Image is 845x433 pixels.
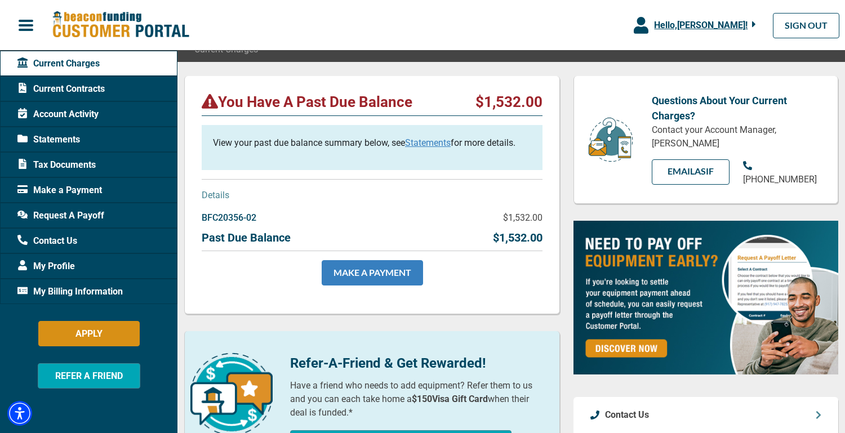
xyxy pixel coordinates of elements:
[38,321,140,346] button: APPLY
[605,408,649,422] p: Contact Us
[290,353,542,373] p: Refer-A-Friend & Get Rewarded!
[652,93,821,123] p: Questions About Your Current Charges?
[652,123,821,150] p: Contact your Account Manager, [PERSON_NAME]
[17,234,77,248] span: Contact Us
[17,82,105,96] span: Current Contracts
[52,11,189,39] img: Beacon Funding Customer Portal Logo
[17,158,96,172] span: Tax Documents
[573,221,838,374] img: payoff-ad-px.jpg
[743,174,817,185] span: [PHONE_NUMBER]
[585,117,636,163] img: customer-service.png
[213,136,531,150] p: View your past due balance summary below, see for more details.
[202,93,412,111] p: You Have A Past Due Balance
[652,159,730,185] a: EMAILAsif
[17,260,75,273] span: My Profile
[17,133,80,146] span: Statements
[743,159,821,186] a: [PHONE_NUMBER]
[17,285,123,298] span: My Billing Information
[290,379,542,419] p: Have a friend who needs to add equipment? Refer them to us and you can each take home a when thei...
[17,57,100,70] span: Current Charges
[322,260,423,285] a: MAKE A PAYMENT
[17,184,102,197] span: Make a Payment
[17,108,99,121] span: Account Activity
[202,229,291,246] p: Past Due Balance
[773,13,839,38] a: SIGN OUT
[38,363,140,389] button: REFER A FRIEND
[654,20,748,30] span: Hello, [PERSON_NAME] !
[17,209,104,222] span: Request A Payoff
[412,394,488,404] b: $150 Visa Gift Card
[202,189,542,202] p: Details
[202,211,256,225] p: BFC20356-02
[493,229,542,246] p: $1,532.00
[7,401,32,426] div: Accessibility Menu
[405,137,451,148] a: Statements
[503,211,542,225] p: $1,532.00
[475,93,542,111] p: $1,532.00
